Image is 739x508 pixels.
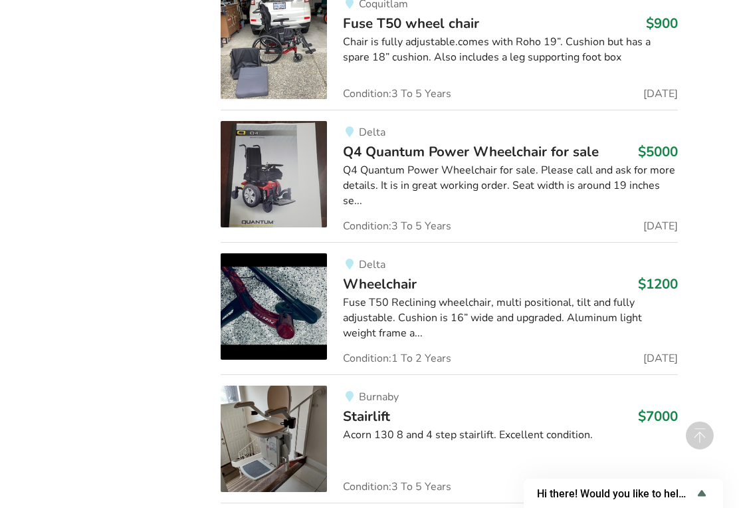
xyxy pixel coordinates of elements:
[343,88,451,99] span: Condition: 3 To 5 Years
[221,374,677,503] a: mobility-stairliftBurnabyStairlift$7000Acorn 130 8 and 4 step stairlift. Excellent condition.Cond...
[643,221,678,231] span: [DATE]
[343,275,417,293] span: Wheelchair
[646,15,678,32] h3: $900
[221,242,677,374] a: mobility-wheelchair DeltaWheelchair$1200Fuse T50 Reclining wheelchair, multi positional, tilt and...
[643,353,678,364] span: [DATE]
[343,14,479,33] span: Fuse T50 wheel chair
[343,35,677,65] div: Chair is fully adjustable.comes with Roho 19”. Cushion but has a spare 18” cushion. Also includes...
[359,390,399,404] span: Burnaby
[359,257,385,272] span: Delta
[221,253,327,360] img: mobility-wheelchair
[638,275,678,293] h3: $1200
[343,163,677,209] div: Q4 Quantum Power Wheelchair for sale. Please call and ask for more details. It is in great workin...
[343,481,451,492] span: Condition: 3 To 5 Years
[343,353,451,364] span: Condition: 1 To 2 Years
[638,408,678,425] h3: $7000
[221,386,327,492] img: mobility-stairlift
[537,485,710,501] button: Show survey - Hi there! Would you like to help us improve AssistList?
[343,295,677,341] div: Fuse T50 Reclining wheelchair, multi positional, tilt and fully adjustable. Cushion is 16” wide a...
[638,143,678,160] h3: $5000
[359,125,385,140] span: Delta
[343,407,390,426] span: Stairlift
[537,487,694,500] span: Hi there! Would you like to help us improve AssistList?
[221,110,677,242] a: mobility-q4 quantum power wheelchair for saleDeltaQ4 Quantum Power Wheelchair for sale$5000Q4 Qua...
[343,221,451,231] span: Condition: 3 To 5 Years
[343,428,677,443] div: Acorn 130 8 and 4 step stairlift. Excellent condition.
[643,88,678,99] span: [DATE]
[343,142,599,161] span: Q4 Quantum Power Wheelchair for sale
[221,121,327,227] img: mobility-q4 quantum power wheelchair for sale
